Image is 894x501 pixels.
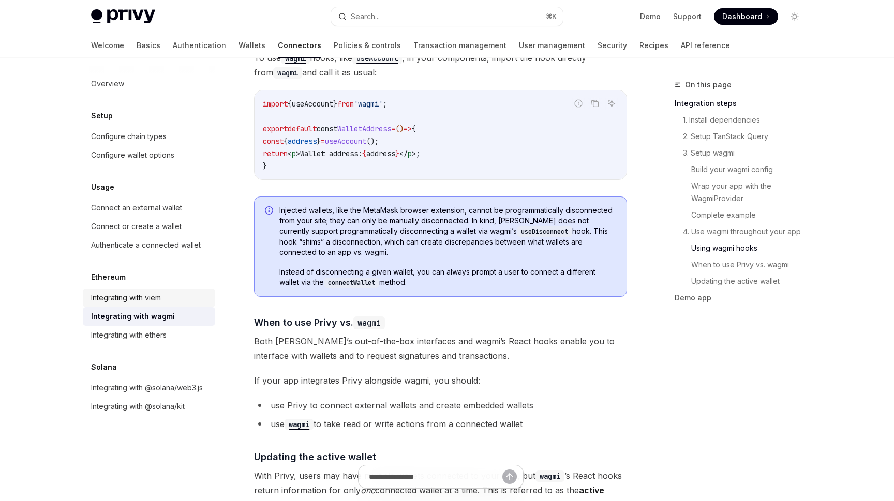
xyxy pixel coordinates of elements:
img: light logo [91,9,155,24]
a: Using wagmi hooks [691,240,811,256]
a: Integrating with @solana/web3.js [83,378,215,397]
span: } [333,99,337,109]
span: Both [PERSON_NAME]’s out-of-the-box interfaces and wagmi’s React hooks enable you to interface wi... [254,334,627,363]
a: wagmi [281,53,310,63]
span: { [288,99,292,109]
button: Send message [502,469,517,484]
a: Dashboard [714,8,778,25]
a: 4. Use wagmi throughout your app [683,223,811,240]
div: Configure chain types [91,130,167,143]
a: useAccount [352,53,402,63]
span: const [263,136,284,146]
span: { [412,124,416,133]
code: wagmi [353,316,385,329]
span: ⌘ K [546,12,557,21]
span: </ [399,149,408,158]
a: Connect an external wallet [83,199,215,217]
span: = [321,136,325,146]
span: const [317,124,337,133]
span: default [288,124,317,133]
a: Complete example [691,207,811,223]
span: address [288,136,317,146]
button: Toggle dark mode [786,8,803,25]
a: Security [598,33,627,58]
a: Demo [640,11,661,22]
a: Integration steps [675,95,811,112]
div: Integrating with wagmi [91,310,175,323]
span: Dashboard [722,11,762,22]
button: Report incorrect code [572,97,585,110]
span: 'wagmi' [354,99,383,109]
a: Integrating with ethers [83,326,215,344]
span: < [288,149,292,158]
span: useAccount [325,136,366,146]
a: API reference [681,33,730,58]
a: Support [673,11,702,22]
span: Injected wallets, like the MetaMask browser extension, cannot be programmatically disconnected fr... [279,205,616,257]
div: Connect or create a wallet [91,220,182,233]
a: Updating the active wallet [691,273,811,290]
a: 3. Setup wagmi [683,145,811,161]
span: { [362,149,366,158]
h5: Usage [91,181,114,193]
code: wagmi [281,53,310,64]
a: Connectors [278,33,321,58]
div: Integrating with ethers [91,329,167,341]
a: Authentication [173,33,226,58]
span: > [412,149,416,158]
a: 2. Setup TanStack Query [683,128,811,145]
a: wagmi [273,67,302,78]
code: wagmi [285,419,314,430]
span: ; [416,149,420,158]
span: } [317,136,321,146]
span: useAccount [292,99,333,109]
a: Recipes [639,33,668,58]
a: connectWallet [324,278,379,286]
span: ; [383,99,387,109]
div: Integrating with @solana/kit [91,400,185,413]
code: connectWallet [324,278,379,288]
span: { [284,136,288,146]
button: Search...⌘K [331,7,563,26]
li: use to take read or write actions from a connected wallet [254,417,627,431]
h5: Setup [91,110,113,122]
div: Overview [91,78,124,90]
span: On this page [685,79,732,91]
a: Configure wallet options [83,146,215,164]
a: Demo app [675,290,811,306]
div: Configure wallet options [91,149,174,161]
a: Policies & controls [334,33,401,58]
a: User management [519,33,585,58]
span: To use hooks, like , in your components, import the hook directly from and call it as usual: [254,51,627,80]
span: => [404,124,412,133]
span: p [408,149,412,158]
span: Updating the active wallet [254,450,376,464]
a: Welcome [91,33,124,58]
a: Wrap your app with the WagmiProvider [691,178,811,207]
span: from [337,99,354,109]
span: Wallet address: [300,149,362,158]
button: Ask AI [605,97,618,110]
li: use Privy to connect external wallets and create embedded wallets [254,398,627,413]
span: export [263,124,288,133]
button: Copy the contents from the code block [588,97,602,110]
span: = [391,124,395,133]
span: () [395,124,404,133]
span: import [263,99,288,109]
code: useDisconnect [517,226,572,237]
span: (); [366,136,379,146]
a: Overview [83,74,215,93]
span: address [366,149,395,158]
a: Connect or create a wallet [83,217,215,236]
a: When to use Privy vs. wagmi [691,256,811,273]
div: Integrating with @solana/web3.js [91,382,203,394]
span: When to use Privy vs. [254,315,385,329]
span: } [395,149,399,158]
a: useDisconnect [517,226,572,235]
a: wagmi [285,419,314,429]
span: If your app integrates Privy alongside wagmi, you should: [254,373,627,388]
span: } [263,161,267,171]
h5: Ethereum [91,271,126,283]
a: 1. Install dependencies [683,112,811,128]
div: Search... [351,10,380,23]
